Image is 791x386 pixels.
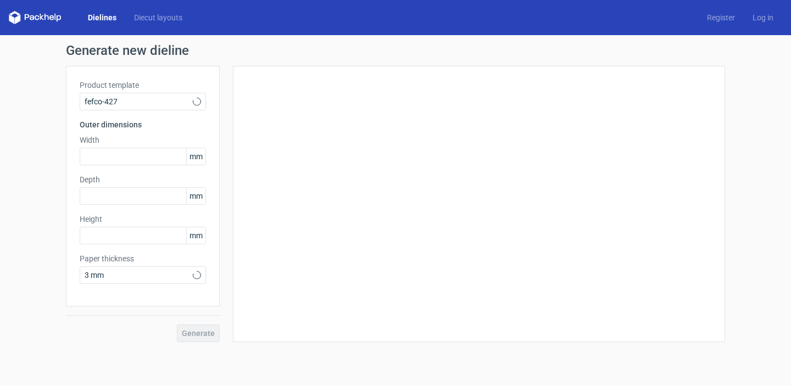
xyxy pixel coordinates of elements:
[79,12,125,23] a: Dielines
[125,12,191,23] a: Diecut layouts
[80,174,206,185] label: Depth
[80,80,206,91] label: Product template
[744,12,782,23] a: Log in
[66,44,725,57] h1: Generate new dieline
[80,253,206,264] label: Paper thickness
[698,12,744,23] a: Register
[186,188,205,204] span: mm
[85,270,193,281] span: 3 mm
[186,227,205,244] span: mm
[186,148,205,165] span: mm
[80,119,206,130] h3: Outer dimensions
[80,135,206,146] label: Width
[80,214,206,225] label: Height
[85,96,193,107] span: fefco-427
